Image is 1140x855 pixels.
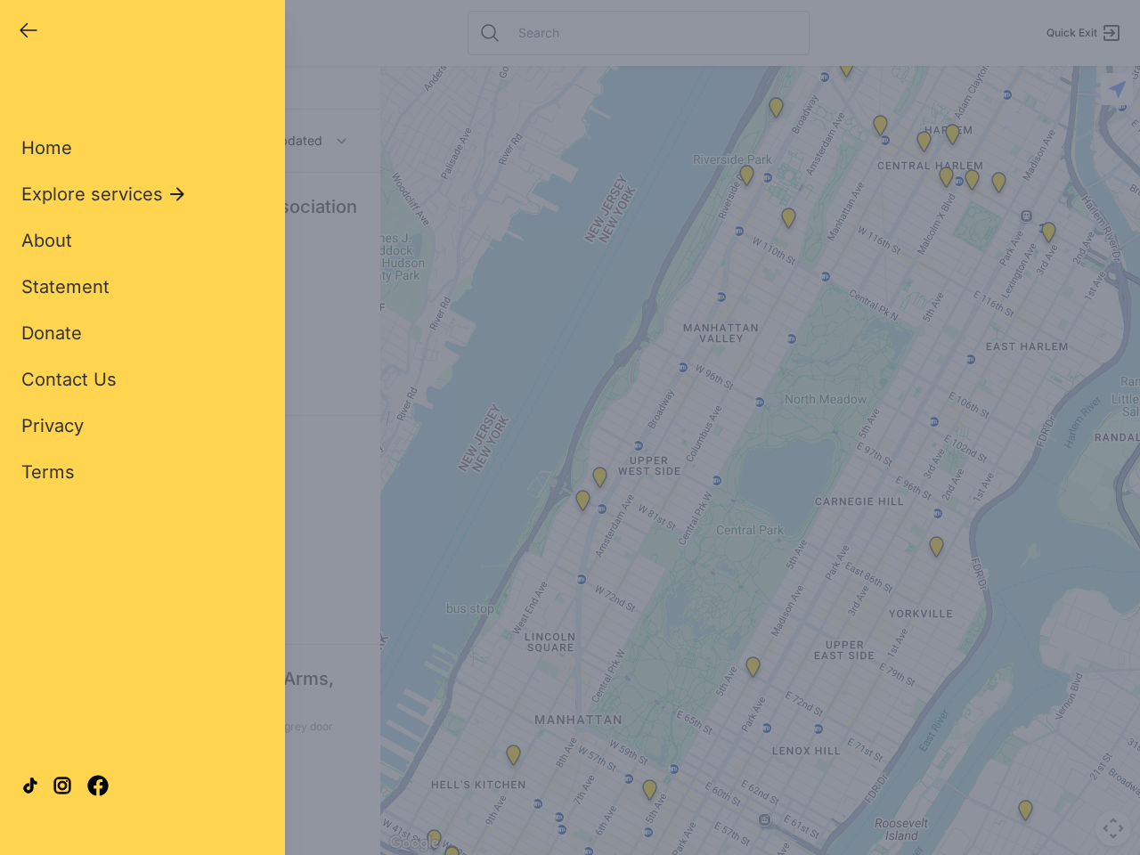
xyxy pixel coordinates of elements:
[21,137,72,159] span: Home
[21,182,163,207] span: Explore services
[21,369,117,390] span: Contact Us
[21,367,117,392] a: Contact Us
[21,274,110,299] a: Statement
[21,276,110,297] span: Statement
[21,461,75,483] span: Terms
[21,460,75,484] a: Terms
[21,322,82,344] span: Donate
[21,135,72,160] a: Home
[21,228,72,253] a: About
[21,413,84,438] a: Privacy
[21,321,82,346] a: Donate
[21,182,188,207] button: Explore services
[21,230,72,251] span: About
[21,415,84,436] span: Privacy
